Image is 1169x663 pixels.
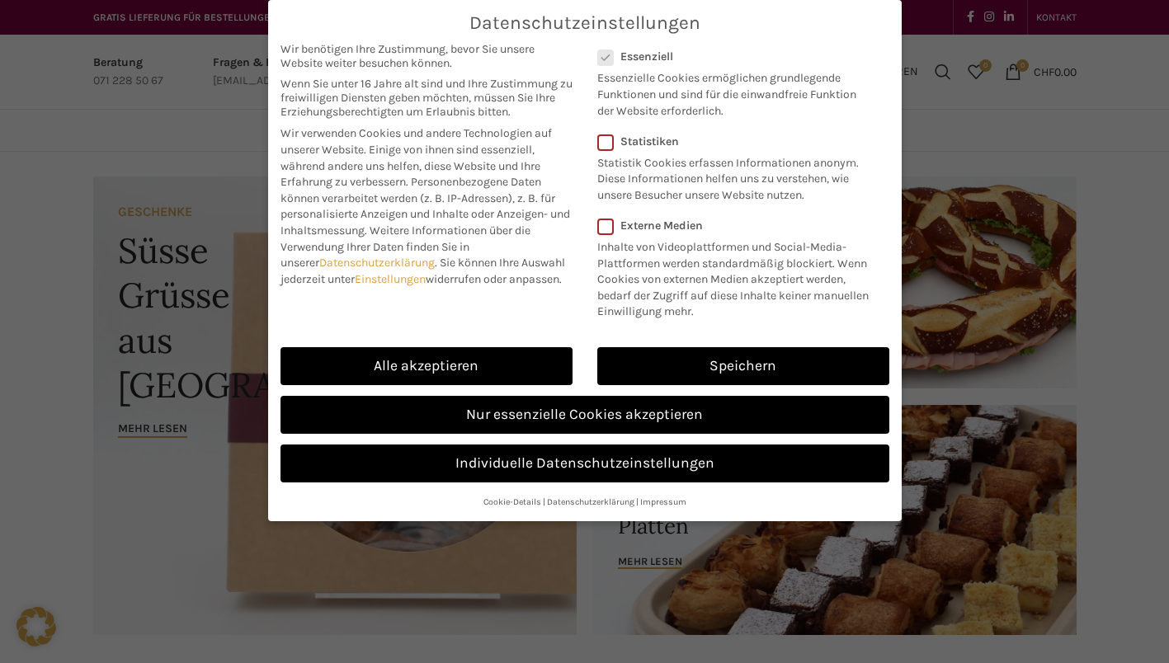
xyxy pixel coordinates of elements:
[280,77,573,119] span: Wenn Sie unter 16 Jahre alt sind und Ihre Zustimmung zu freiwilligen Diensten geben möchten, müss...
[280,126,552,189] span: Wir verwenden Cookies und andere Technologien auf unserer Website. Einige von ihnen sind essenzie...
[597,219,879,233] label: Externe Medien
[483,496,541,507] a: Cookie-Details
[597,49,868,63] label: Essenziell
[597,63,868,119] p: Essenzielle Cookies ermöglichen grundlegende Funktionen und sind für die einwandfreie Funktion de...
[640,496,686,507] a: Impressum
[597,233,879,320] p: Inhalte von Videoplattformen und Social-Media-Plattformen werden standardmäßig blockiert. Wenn Co...
[280,347,573,385] a: Alle akzeptieren
[597,347,889,385] a: Speichern
[597,148,868,204] p: Statistik Cookies erfassen Informationen anonym. Diese Informationen helfen uns zu verstehen, wie...
[280,42,573,70] span: Wir benötigen Ihre Zustimmung, bevor Sie unsere Website weiter besuchen können.
[280,256,565,286] span: Sie können Ihre Auswahl jederzeit unter widerrufen oder anpassen.
[280,396,889,434] a: Nur essenzielle Cookies akzeptieren
[280,444,889,482] a: Individuelle Datenschutzeinstellungen
[547,496,634,507] a: Datenschutzerklärung
[469,12,700,34] span: Datenschutzeinstellungen
[280,223,530,270] span: Weitere Informationen über die Verwendung Ihrer Daten finden Sie in unserer .
[355,272,426,286] a: Einstellungen
[280,175,570,237] span: Personenbezogene Daten können verarbeitet werden (z. B. IP-Adressen), z. B. für personalisierte A...
[319,256,435,270] a: Datenschutzerklärung
[597,134,868,148] label: Statistiken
